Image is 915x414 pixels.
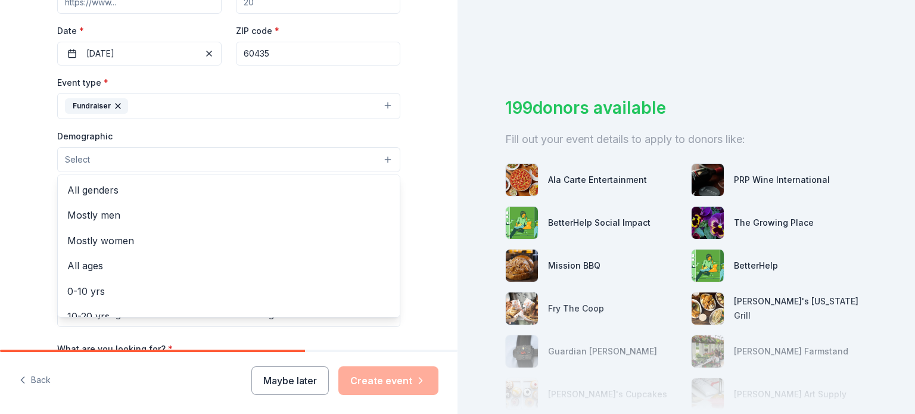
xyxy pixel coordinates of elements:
span: 10-20 yrs [67,309,390,324]
button: Select [57,147,400,172]
span: Select [65,152,90,167]
span: Mostly men [67,207,390,223]
span: All genders [67,182,390,198]
span: All ages [67,258,390,273]
div: Select [57,175,400,317]
span: 0-10 yrs [67,284,390,299]
span: Mostly women [67,233,390,248]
